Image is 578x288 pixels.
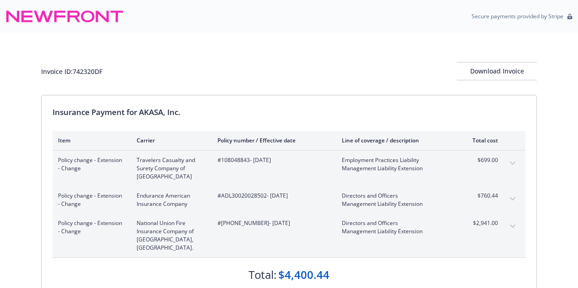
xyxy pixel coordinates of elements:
span: Travelers Casualty and Surety Company of [GEOGRAPHIC_DATA] [137,156,203,181]
span: Endurance American Insurance Company [137,192,203,208]
span: #108048843 - [DATE] [217,156,327,164]
button: Download Invoice [457,62,537,80]
div: Policy change - Extension - ChangeEndurance American Insurance Company#ADL30020028502- [DATE]Dire... [53,186,525,214]
div: Invoice ID: 742320DF [41,67,102,76]
div: Insurance Payment for AKASA, Inc. [53,106,525,118]
span: Management Liability Extension [342,164,449,173]
span: $699.00 [464,156,498,164]
span: National Union Fire Insurance Company of [GEOGRAPHIC_DATA], [GEOGRAPHIC_DATA]. [137,219,203,252]
div: Item [58,136,122,144]
button: expand content [505,192,520,206]
div: Download Invoice [457,63,537,80]
p: Secure payments provided by Stripe [472,12,563,20]
div: Policy change - Extension - ChangeTravelers Casualty and Surety Company of [GEOGRAPHIC_DATA]#1080... [53,151,525,186]
div: Total cost [464,136,498,144]
div: $4,400.44 [278,267,329,283]
span: #[PHONE_NUMBER] - [DATE] [217,219,327,227]
span: #ADL30020028502 - [DATE] [217,192,327,200]
div: Total: [249,267,276,283]
span: Policy change - Extension - Change [58,192,122,208]
span: Policy change - Extension - Change [58,219,122,236]
span: Directors and OfficersManagement Liability Extension [342,219,449,236]
span: $2,941.00 [464,219,498,227]
span: Directors and Officers [342,219,449,227]
span: Management Liability Extension [342,200,449,208]
button: expand content [505,156,520,171]
span: Management Liability Extension [342,227,449,236]
span: Directors and OfficersManagement Liability Extension [342,192,449,208]
span: $760.44 [464,192,498,200]
button: expand content [505,219,520,234]
div: Policy change - Extension - ChangeNational Union Fire Insurance Company of [GEOGRAPHIC_DATA], [GE... [53,214,525,257]
span: Directors and Officers [342,192,449,200]
span: Employment Practices LiabilityManagement Liability Extension [342,156,449,173]
span: Policy change - Extension - Change [58,156,122,173]
div: Carrier [137,136,203,144]
div: Line of coverage / description [342,136,449,144]
div: Policy number / Effective date [217,136,327,144]
span: Employment Practices Liability [342,156,449,164]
